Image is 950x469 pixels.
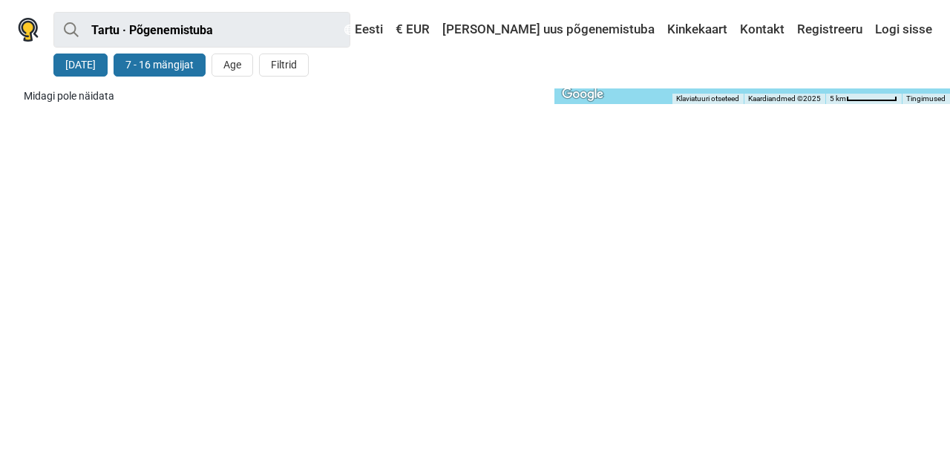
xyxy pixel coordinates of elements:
[871,16,932,43] a: Logi sisse
[212,54,253,77] button: Age
[793,16,866,43] a: Registreeru
[341,16,387,43] a: Eesti
[736,16,788,43] a: Kontakt
[439,16,658,43] a: [PERSON_NAME] uus põgenemistuba
[830,94,846,103] span: 5 km
[24,88,543,104] div: Midagi pole näidata
[53,12,350,48] input: proovi “Tallinn”
[664,16,731,43] a: Kinkekaart
[53,54,108,77] button: [DATE]
[344,25,355,35] img: Eesti
[558,85,607,104] img: Google
[558,85,607,104] a: Google Mapsis selle piirkonna avamine (avaneb uues aknas)
[18,18,39,42] img: Nowescape logo
[676,94,739,104] button: Klaviatuuri otseteed
[825,94,902,104] button: Kaardi mõõtkava: 5 km 65 piksli kohta
[392,16,433,43] a: € EUR
[114,54,206,77] button: 7 - 16 mängijat
[259,54,309,77] button: Filtrid
[748,94,821,103] span: Kaardiandmed ©2025
[906,94,946,103] a: Tingimused (avaneb uuel vahekaardil)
